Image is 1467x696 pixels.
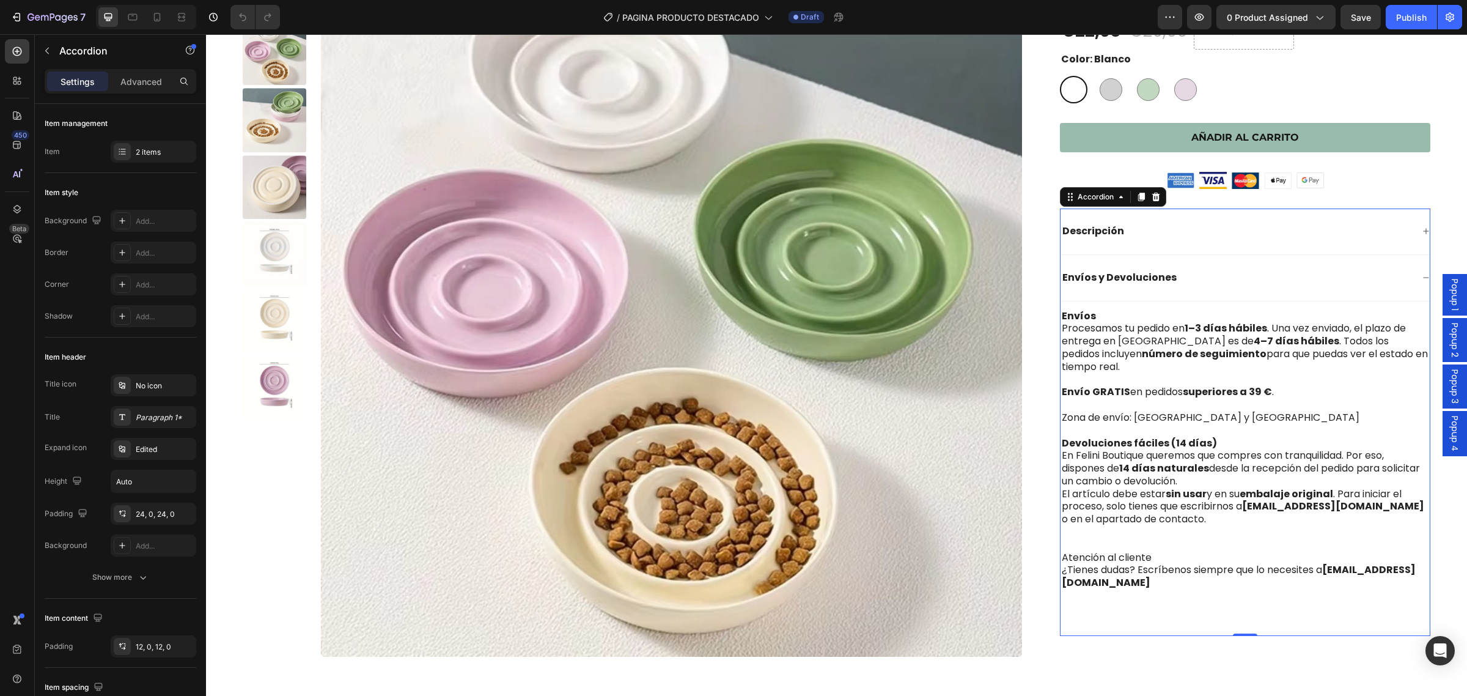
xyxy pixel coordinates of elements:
[1227,11,1308,24] span: 0 product assigned
[136,147,193,158] div: 2 items
[856,402,1011,416] strong: Devoluciones fáciles (14 días)
[45,279,69,290] div: Corner
[1058,138,1086,155] img: gempages_584883416172855877-00c9eb4c-d345-4655-bc65-49284df21c32.png
[1048,300,1133,314] strong: 4–7 días hábiles
[45,412,60,423] div: Title
[80,10,86,24] p: 7
[45,610,105,627] div: Item content
[1036,465,1218,479] a: [EMAIL_ADDRESS][DOMAIN_NAME]
[45,118,108,129] div: Item management
[45,311,73,322] div: Shadow
[45,379,76,390] div: Title icon
[856,530,1222,593] p: ¿Tienes dudas? Escríbenos siempre que lo necesites a
[136,541,193,552] div: Add...
[854,18,926,33] legend: Color: Blanco
[869,157,910,168] div: Accordion
[985,97,1093,110] div: AÑADIR AL CARRITO
[936,313,1061,327] strong: número de seguimiento
[136,509,193,520] div: 24, 0, 24, 0
[1026,138,1053,155] img: gempages_584883416172855877-81b1628e-843c-4ff7-8dc4-c4dc284b4116.png
[979,287,1061,301] strong: 1–3 días hábiles
[136,248,193,259] div: Add...
[45,641,73,652] div: Padding
[136,380,193,391] div: No icon
[45,442,87,453] div: Expand icon
[856,403,1222,454] p: En Felini Boutique queremos que compres con tranquilidad. Por eso, dispones de desde la recepción...
[1243,382,1255,417] span: Popup 4
[913,427,1003,441] strong: 14 días naturales
[856,275,890,289] strong: Envíos
[136,412,193,423] div: Paragraph 1*
[1425,636,1455,665] div: Open Intercom Messenger
[45,146,60,157] div: Item
[5,5,91,29] button: 7
[856,517,1222,530] p: Atención al cliente
[1386,5,1437,29] button: Publish
[136,311,193,322] div: Add...
[120,75,162,88] p: Advanced
[960,453,1001,467] strong: sin usar
[1243,289,1255,323] span: Popup 2
[622,11,759,24] span: PAGINA PRODUCTO DESTACADO
[206,34,1467,696] iframe: Design area
[45,213,104,229] div: Background
[1243,335,1255,369] span: Popup 3
[136,280,193,291] div: Add...
[977,350,1066,365] strong: superiores a 39 €
[1243,245,1255,276] span: Popup 1
[961,138,988,154] img: gempages_584883416172855877-96026055-9b68-460d-9b65-349b61f3f174.png
[856,236,971,250] strong: Envíos y Devoluciones
[856,190,918,204] strong: Descripción
[854,89,1224,119] button: AÑADIR AL CARRITO
[1396,11,1427,24] div: Publish
[801,12,819,23] span: Draft
[856,276,1222,403] p: Procesamos tu pedido en . Una vez enviado, el plazo de entrega en [GEOGRAPHIC_DATA] es de . Todos...
[45,352,86,363] div: Item header
[856,528,1210,555] strong: [EMAIL_ADDRESS][DOMAIN_NAME]
[45,679,106,696] div: Item spacing
[1216,5,1336,29] button: 0 product assigned
[45,506,90,522] div: Padding
[1340,5,1381,29] button: Save
[617,11,620,24] span: /
[856,454,1222,517] p: El artículo debe estar y en su . Para iniciar el proceso, solo tienes que escribirnos a o en el a...
[136,216,193,227] div: Add...
[45,566,196,588] button: Show more
[45,187,78,198] div: Item style
[1351,12,1371,23] span: Save
[92,571,149,583] div: Show more
[1090,138,1118,154] img: gempages_584883416172855877-8898a4b3-1bb9-46e6-850d-5dc81e10796a.png
[136,642,193,653] div: 12, 0, 12, 0
[856,350,924,365] strong: Envío GRATIS
[45,473,84,490] div: Height
[45,540,87,551] div: Background
[9,224,29,234] div: Beta
[111,470,196,492] input: Auto
[61,75,95,88] p: Settings
[230,5,280,29] div: Undo/Redo
[993,138,1021,155] img: gempages_584883416172855877-f7428bd6-3f90-4441-9c10-4be84acceb74.png
[59,43,163,58] p: Accordion
[45,247,68,258] div: Border
[1034,453,1127,467] strong: embalaje original
[136,444,193,455] div: Edited
[12,130,29,140] div: 450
